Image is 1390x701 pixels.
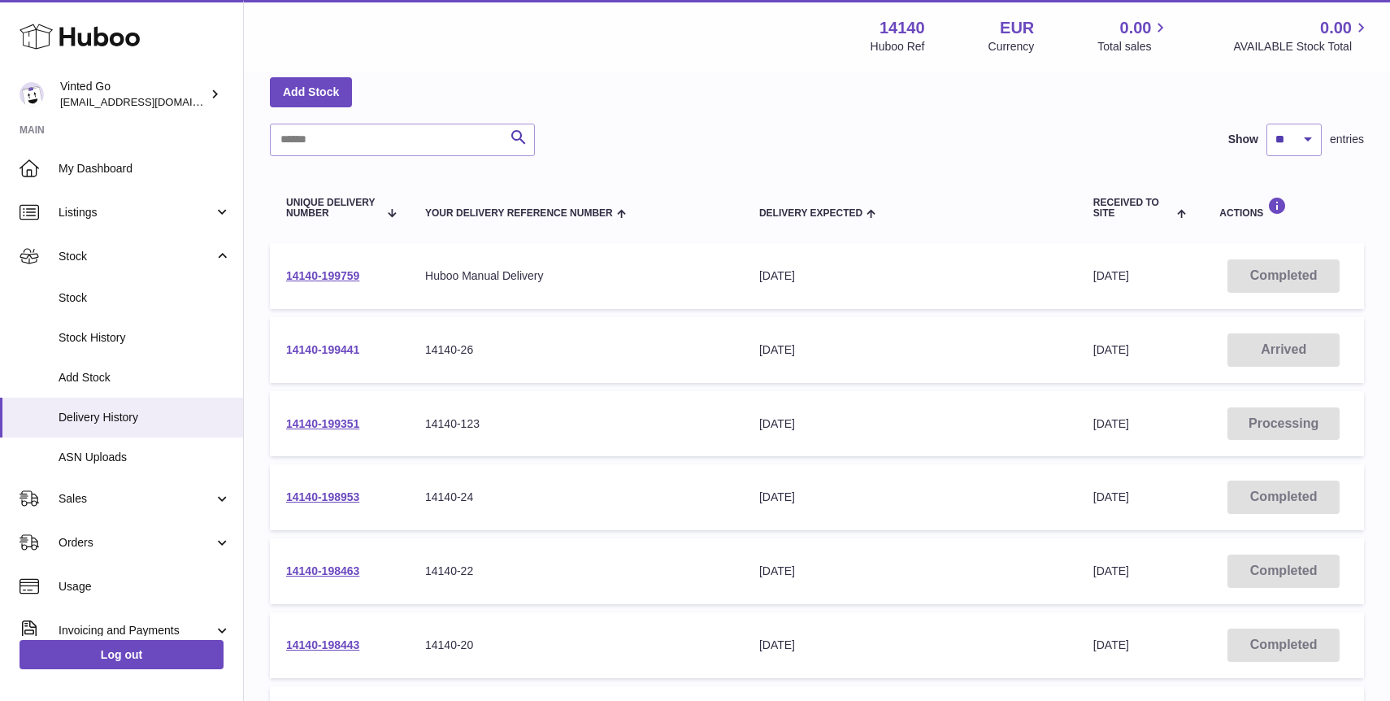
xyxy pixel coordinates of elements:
div: 14140-26 [425,342,727,358]
span: Received to Site [1093,198,1173,219]
div: [DATE] [759,268,1061,284]
div: 14140-20 [425,638,727,653]
span: Orders [59,535,214,551]
span: [DATE] [1093,490,1129,503]
div: Huboo Ref [871,39,925,54]
span: Delivery History [59,410,231,425]
span: [DATE] [1093,638,1129,651]
span: My Dashboard [59,161,231,176]
span: Listings [59,205,214,220]
span: Stock History [59,330,231,346]
div: Currency [988,39,1035,54]
img: giedre.bartusyte@vinted.com [20,82,44,107]
span: Your Delivery Reference Number [425,208,613,219]
a: Log out [20,640,224,669]
div: 14140-123 [425,416,727,432]
span: Add Stock [59,370,231,385]
span: Unique Delivery Number [286,198,379,219]
a: 14140-198953 [286,490,359,503]
div: [DATE] [759,416,1061,432]
span: Usage [59,579,231,594]
a: 14140-199441 [286,343,359,356]
span: [EMAIL_ADDRESS][DOMAIN_NAME] [60,95,239,108]
a: 0.00 AVAILABLE Stock Total [1233,17,1370,54]
div: [DATE] [759,490,1061,505]
div: [DATE] [759,564,1061,579]
div: Vinted Go [60,79,206,110]
span: Invoicing and Payments [59,623,214,638]
span: Stock [59,290,231,306]
a: 14140-198463 [286,564,359,577]
span: entries [1330,132,1364,147]
span: 0.00 [1120,17,1152,39]
div: Huboo Manual Delivery [425,268,727,284]
div: [DATE] [759,638,1061,653]
a: 14140-199351 [286,417,359,430]
span: Delivery Expected [759,208,862,219]
span: 0.00 [1320,17,1352,39]
strong: EUR [1000,17,1034,39]
strong: 14140 [880,17,925,39]
a: 0.00 Total sales [1097,17,1170,54]
span: Sales [59,491,214,507]
span: AVAILABLE Stock Total [1233,39,1370,54]
a: Add Stock [270,77,352,107]
a: 14140-199759 [286,269,359,282]
span: [DATE] [1093,269,1129,282]
div: 14140-22 [425,564,727,579]
a: 14140-198443 [286,638,359,651]
span: [DATE] [1093,417,1129,430]
span: Total sales [1097,39,1170,54]
span: [DATE] [1093,343,1129,356]
div: 14140-24 [425,490,727,505]
div: [DATE] [759,342,1061,358]
div: Actions [1219,197,1348,219]
span: [DATE] [1093,564,1129,577]
span: ASN Uploads [59,450,231,465]
label: Show [1228,132,1258,147]
span: Stock [59,249,214,264]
